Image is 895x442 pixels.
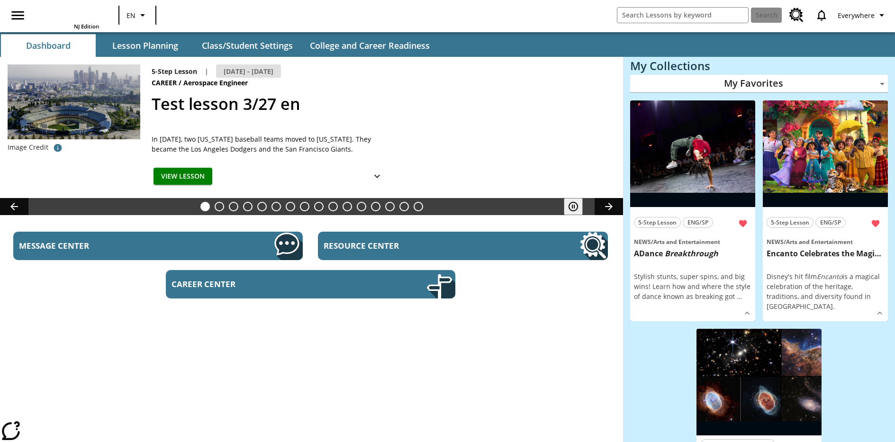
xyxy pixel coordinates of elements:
button: Slide 8 Fashion Forward in Ancient Rome [300,202,309,211]
span: In 1958, two New York baseball teams moved to California. They became the Los Angeles Dodgers and... [152,134,389,154]
span: Message Center [19,240,195,251]
button: Lesson carousel, Next [595,198,623,215]
span: 5-Step Lesson [638,217,677,227]
span: Aerospace Engineer [183,78,250,88]
span: Topic: News/Arts and Entertainment [767,236,884,247]
button: Slide 2 Do You Want Fries With That? [215,202,224,211]
button: Slide 1 Test lesson 3/27 en [200,202,210,211]
button: Slide 5 The Last Homesteaders [257,202,267,211]
button: View Lesson [154,168,212,185]
button: Slide 16 The Constitution's Balancing Act [414,202,423,211]
button: Show Details [740,306,754,320]
span: Career [152,78,179,88]
span: Everywhere [838,10,875,20]
span: EN [127,10,136,20]
h3: Encanto Celebrates the Magic of Colombia [767,249,884,259]
span: | [205,66,208,76]
p: 5-Step Lesson [152,66,197,76]
span: Career Center [172,279,348,289]
span: News [767,238,784,246]
span: News [634,238,651,246]
span: … [737,292,742,301]
em: Encanto [817,272,842,281]
button: 5-Step Lesson [767,217,814,228]
a: Home [37,4,99,23]
button: Remove from Favorites [867,215,884,232]
button: Dashboard [1,34,96,57]
span: / [784,238,786,246]
span: 5-Step Lesson [771,217,809,227]
button: Slide 7 Attack of the Terrifying Tomatoes [286,202,295,211]
button: Slide 14 Hooray for Constitution Day! [385,202,395,211]
a: Message Center [13,232,303,260]
span: Arts and Entertainment [786,238,853,246]
button: Language: EN, Select a language [122,7,153,24]
button: Remove from Favorites [734,215,751,232]
button: Class/Student Settings [194,34,300,57]
div: lesson details [630,100,755,322]
button: Slide 3 Cars of the Future? [229,202,238,211]
span: NJ Edition [74,23,99,30]
button: Image credit: David Sucsy/E+/Getty Images [48,139,67,156]
button: Slide 10 Mixed Practice: Citing Evidence [328,202,338,211]
span: ENG/SP [687,217,708,227]
button: College and Career Readiness [302,34,437,57]
button: Slide 4 Private! Keep Out! [243,202,253,211]
button: Show Details [873,306,887,320]
h3: My Collections [630,59,888,72]
button: Profile/Settings [834,7,891,24]
span: Arts and Entertainment [653,238,720,246]
button: Slide 15 Point of View [399,202,409,211]
button: Lesson Planning [98,34,192,57]
p: Disney's hit film is a magical celebration of the heritage, traditions, and diversity found in [G... [767,271,884,311]
div: Pause [564,198,592,215]
div: My Favorites [630,75,888,93]
button: Pause [564,198,583,215]
a: Resource Center, Will open in new tab [784,2,809,28]
span: Resource Center [324,240,500,251]
div: Stylish stunts, super spins, and big wins! Learn how and where the style of dance known as breaki... [634,271,751,301]
button: Slide 13 Between Two Worlds [371,202,380,211]
button: Slide 6 Solar Power to the People [271,202,281,211]
span: Topic: News/Arts and Entertainment [634,236,751,247]
h2: Test lesson 3/27 en [152,92,612,116]
div: Home [37,3,99,30]
strong: Dance [639,248,663,259]
a: Career Center [166,270,455,298]
button: Slide 12 Career Lesson [357,202,366,211]
div: lesson details [763,100,888,322]
a: Resource Center, Will open in new tab [318,232,607,260]
p: Image Credit [8,143,48,152]
span: / [651,238,653,246]
button: Show Details [368,168,387,185]
button: ENG/SP [683,217,713,228]
h3: A <strong>Dance</strong> <em>Breakthrough</em> [634,249,751,259]
div: In [DATE], two [US_STATE] baseball teams moved to [US_STATE]. They became the Los Angeles Dodgers... [152,134,389,154]
em: Breakthrough [665,248,718,259]
button: Slide 11 Pre-release lesson [343,202,352,211]
span: / [179,78,181,87]
button: 5-Step Lesson [634,217,681,228]
img: Dodgers stadium. [8,64,140,139]
button: Slide 9 The Invasion of the Free CD [314,202,324,211]
button: Open side menu [4,1,32,29]
input: search field [617,8,748,23]
span: ENG/SP [820,217,841,227]
a: Notifications [809,3,834,27]
button: ENG/SP [815,217,846,228]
